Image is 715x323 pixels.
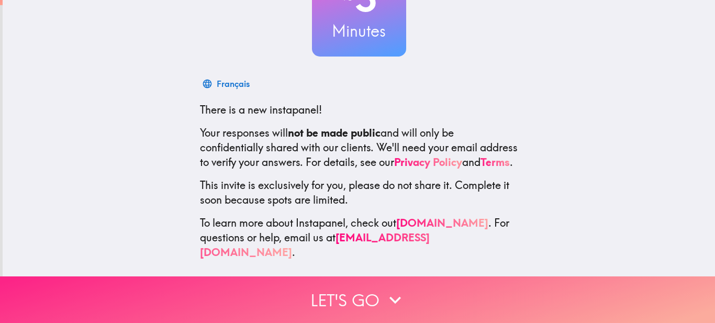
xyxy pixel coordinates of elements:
a: [EMAIL_ADDRESS][DOMAIN_NAME] [200,231,430,259]
a: [DOMAIN_NAME] [396,216,488,229]
a: Privacy Policy [394,155,462,169]
p: Your responses will and will only be confidentially shared with our clients. We'll need your emai... [200,126,518,170]
p: To learn more about Instapanel, check out . For questions or help, email us at . [200,216,518,260]
button: Français [200,73,254,94]
span: There is a new instapanel! [200,103,322,116]
b: not be made public [288,126,381,139]
div: Français [217,76,250,91]
h3: Minutes [312,20,406,42]
p: This invite is exclusively for you, please do not share it. Complete it soon because spots are li... [200,178,518,207]
a: Terms [481,155,510,169]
